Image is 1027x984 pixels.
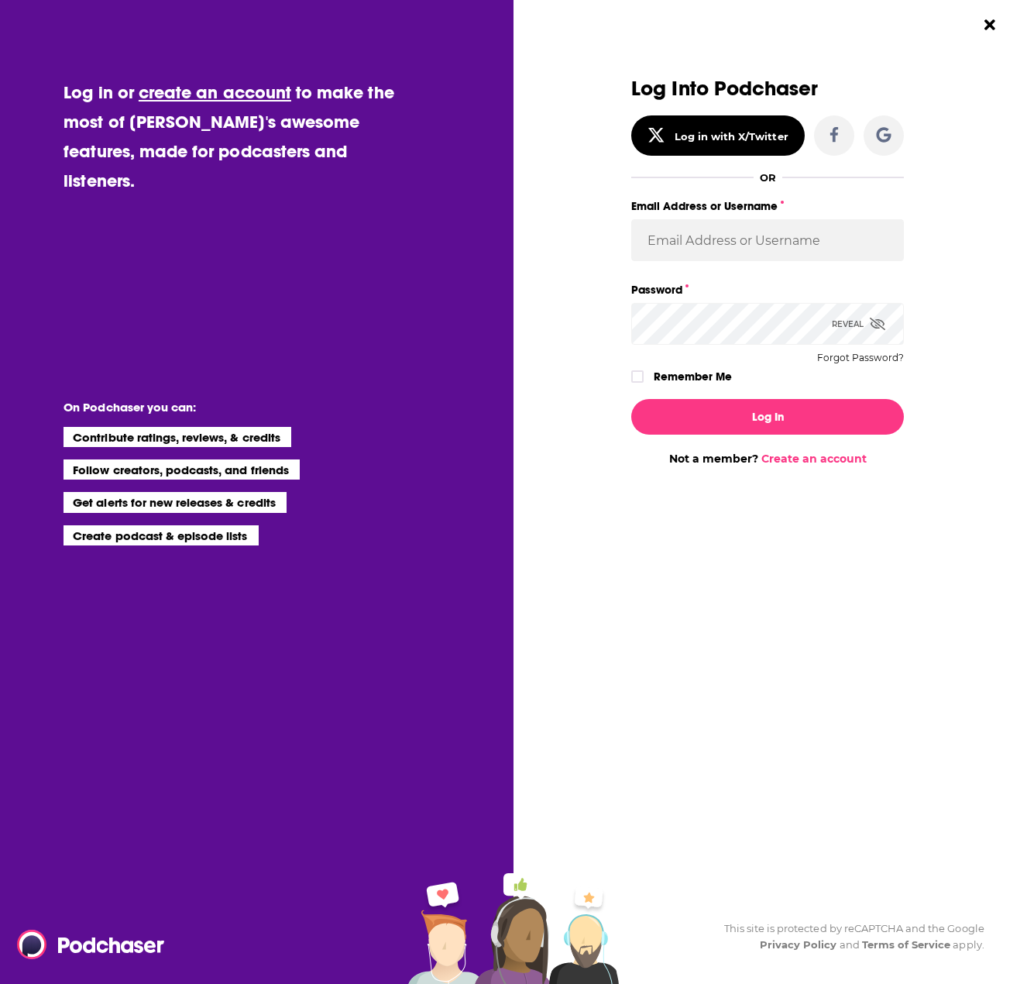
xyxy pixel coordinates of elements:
[139,81,291,103] a: create an account
[654,366,732,387] label: Remember Me
[64,492,286,512] li: Get alerts for new releases & credits
[817,353,904,363] button: Forgot Password?
[760,171,776,184] div: OR
[712,920,984,953] div: This site is protected by reCAPTCHA and the Google and apply.
[975,10,1005,40] button: Close Button
[761,452,867,466] a: Create an account
[675,130,788,143] div: Log in with X/Twitter
[631,115,805,156] button: Log in with X/Twitter
[631,452,904,466] div: Not a member?
[832,303,885,345] div: Reveal
[760,938,837,951] a: Privacy Policy
[17,930,166,959] img: Podchaser - Follow, Share and Rate Podcasts
[631,77,904,100] h3: Log Into Podchaser
[631,196,904,216] label: Email Address or Username
[64,459,300,480] li: Follow creators, podcasts, and friends
[631,219,904,261] input: Email Address or Username
[631,280,904,300] label: Password
[631,399,904,435] button: Log In
[862,938,951,951] a: Terms of Service
[64,400,373,415] li: On Podchaser you can:
[64,427,291,447] li: Contribute ratings, reviews, & credits
[64,525,258,545] li: Create podcast & episode lists
[17,930,153,959] a: Podchaser - Follow, Share and Rate Podcasts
